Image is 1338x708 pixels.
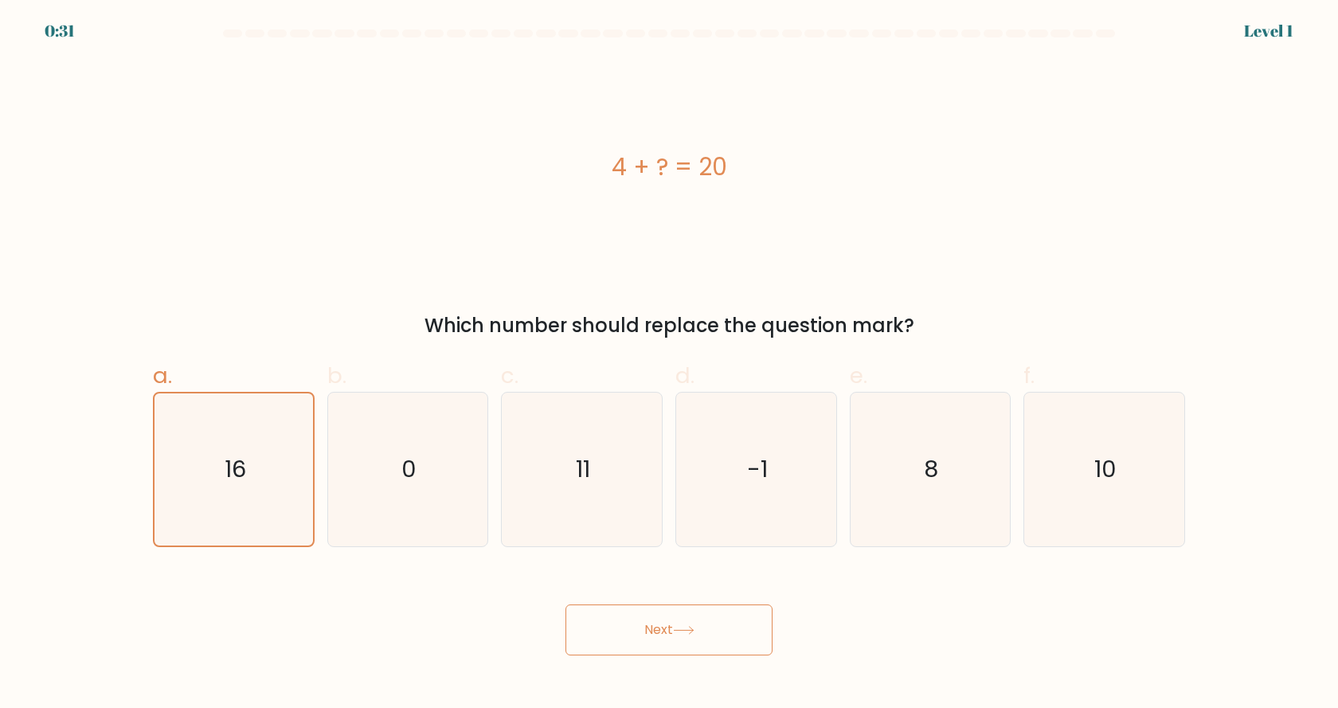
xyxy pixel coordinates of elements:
[225,453,246,485] text: 16
[850,360,867,391] span: e.
[45,19,75,43] div: 0:31
[577,453,591,485] text: 11
[501,360,518,391] span: c.
[565,604,773,655] button: Next
[1023,360,1035,391] span: f.
[153,360,172,391] span: a.
[1244,19,1293,43] div: Level 1
[925,453,939,485] text: 8
[1095,453,1117,485] text: 10
[747,453,768,485] text: -1
[153,149,1185,185] div: 4 + ? = 20
[401,453,417,485] text: 0
[327,360,346,391] span: b.
[675,360,694,391] span: d.
[162,311,1176,340] div: Which number should replace the question mark?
